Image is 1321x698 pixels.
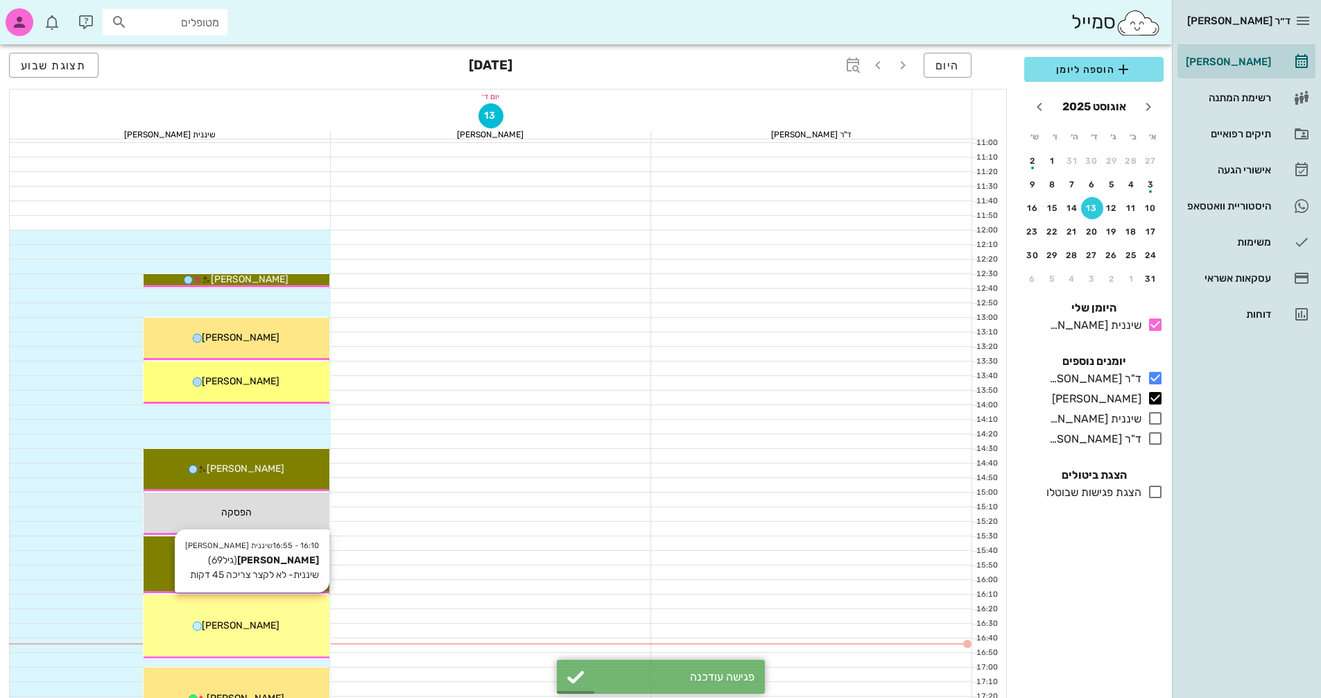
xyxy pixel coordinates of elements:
div: 14:20 [972,429,1001,441]
span: [PERSON_NAME] [202,332,279,343]
button: 1 [1121,268,1143,290]
button: 11 [1121,197,1143,219]
th: ב׳ [1124,125,1142,148]
div: 16:40 [972,633,1001,645]
div: 7 [1061,180,1083,189]
div: 3 [1140,180,1162,189]
div: [PERSON_NAME] [331,130,651,139]
div: 4 [1121,180,1143,189]
button: 28 [1061,244,1083,266]
button: 21 [1061,221,1083,243]
div: 24 [1140,250,1162,260]
div: 13:10 [972,327,1001,339]
div: 15:30 [972,531,1001,543]
a: תיקים רפואיים [1177,117,1315,151]
button: 1 [1042,150,1064,172]
div: 15:40 [972,545,1001,557]
button: 9 [1021,173,1044,196]
a: רשימת המתנה [1177,81,1315,114]
button: 3 [1140,173,1162,196]
button: 2 [1100,268,1123,290]
button: 31 [1140,268,1162,290]
span: הוספה ליומן [1035,61,1152,78]
h4: הצגת ביטולים [1024,467,1164,484]
div: 12:10 [972,239,1001,251]
button: חודש שעבר [1136,94,1161,119]
th: ש׳ [1026,125,1044,148]
button: 3 [1081,268,1103,290]
div: 20 [1081,227,1103,237]
div: 14 [1061,203,1083,213]
span: [PERSON_NAME] [211,273,288,285]
a: אישורי הגעה [1177,153,1315,187]
button: 14 [1061,197,1083,219]
button: 12 [1100,197,1123,219]
div: 28 [1061,250,1083,260]
div: דוחות [1183,309,1271,320]
div: 31 [1061,156,1083,166]
a: עסקאות אשראי [1177,262,1315,295]
div: 9 [1021,180,1044,189]
div: תיקים רפואיים [1183,128,1271,139]
div: 3 [1081,274,1103,284]
button: 27 [1081,244,1103,266]
th: ו׳ [1045,125,1063,148]
button: 13 [478,103,503,128]
div: 18 [1121,227,1143,237]
button: 2 [1021,150,1044,172]
div: 11:00 [972,137,1001,149]
button: היום [924,53,972,78]
div: 11:30 [972,181,1001,193]
span: תג [41,11,49,19]
div: 15:00 [972,487,1001,499]
button: 13 [1081,197,1103,219]
div: 16:50 [972,647,1001,659]
div: [PERSON_NAME] [1046,391,1141,407]
button: 20 [1081,221,1103,243]
div: 5 [1042,274,1064,284]
div: 16 [1021,203,1044,213]
button: 5 [1100,173,1123,196]
div: [PERSON_NAME] [1183,56,1271,67]
div: 31 [1140,274,1162,284]
div: 29 [1042,250,1064,260]
div: 15:50 [972,560,1001,572]
div: 6 [1021,274,1044,284]
span: [PERSON_NAME] [202,375,279,387]
div: 12:20 [972,254,1001,266]
div: 23 [1021,227,1044,237]
div: 27 [1081,250,1103,260]
button: 28 [1121,150,1143,172]
button: 16 [1021,197,1044,219]
div: 17 [1140,227,1162,237]
div: 29 [1100,156,1123,166]
span: תצוגת שבוע [21,59,87,72]
button: 30 [1021,244,1044,266]
button: 8 [1042,173,1064,196]
div: שיננית [PERSON_NAME] [1044,317,1141,334]
span: הפסקה [221,507,252,518]
button: 4 [1121,173,1143,196]
button: 22 [1042,221,1064,243]
div: ד"ר [PERSON_NAME] [651,130,972,139]
button: חודש הבא [1027,94,1052,119]
th: ד׳ [1085,125,1103,148]
button: 15 [1042,197,1064,219]
div: 1 [1042,156,1064,166]
span: היום [935,59,960,72]
th: ג׳ [1105,125,1123,148]
div: 14:10 [972,414,1001,426]
button: 6 [1081,173,1103,196]
div: אישורי הגעה [1183,164,1271,176]
a: [PERSON_NAME] [1177,45,1315,78]
div: 6 [1081,180,1103,189]
div: 22 [1042,227,1064,237]
div: היסטוריית וואטסאפ [1183,201,1271,212]
div: 13:00 [972,312,1001,324]
div: 11:40 [972,196,1001,207]
div: 12 [1100,203,1123,213]
button: 29 [1100,150,1123,172]
h3: [DATE] [469,53,512,80]
button: 19 [1100,221,1123,243]
button: 4 [1061,268,1083,290]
